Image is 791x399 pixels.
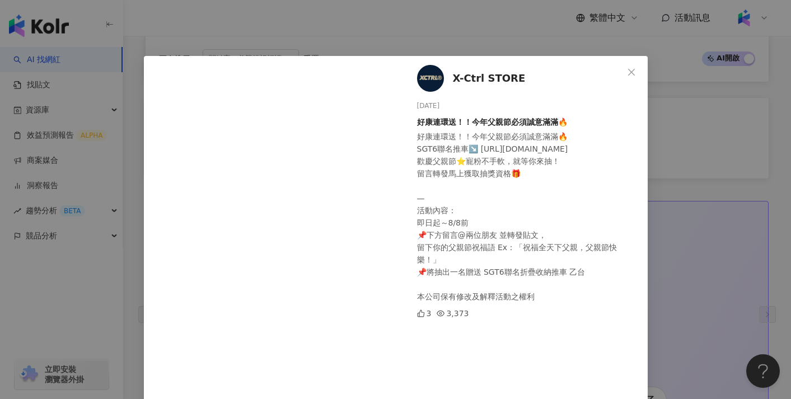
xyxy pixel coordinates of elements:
[417,101,639,111] div: [DATE]
[627,68,636,77] span: close
[453,71,526,86] span: X-Ctrl STORE
[417,116,639,128] div: 好康連環送！！今年父親節必須誠意滿滿🔥
[417,307,432,320] div: 3
[620,61,643,83] button: Close
[417,65,444,92] img: KOL Avatar
[417,130,639,303] div: 好康連環送！！今年父親節必須誠意滿滿🔥 SGT6聯名推車↘️ [URL][DOMAIN_NAME] 歡慶父親節⭐️寵粉不手軟，就等你來抽！ 留言轉發馬上獲取抽獎資格🎁 — 活動內容： 即日起～8...
[417,65,623,92] a: KOL AvatarX-Ctrl STORE
[437,307,469,320] div: 3,373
